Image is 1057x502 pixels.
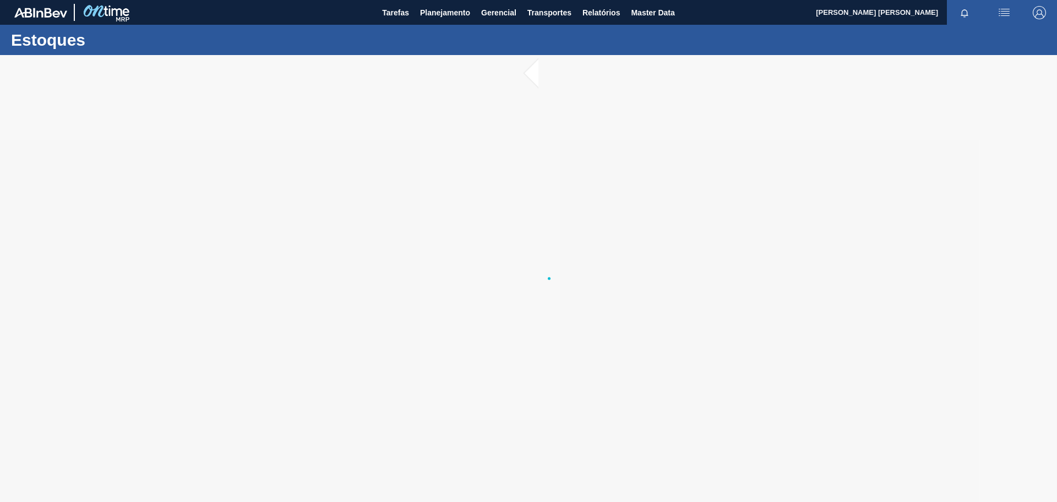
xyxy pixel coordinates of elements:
h1: Estoques [11,34,206,46]
img: userActions [998,6,1011,19]
span: Planejamento [420,6,470,19]
span: Relatórios [582,6,620,19]
span: Gerencial [481,6,516,19]
span: Transportes [527,6,571,19]
span: Tarefas [382,6,409,19]
button: Notificações [947,5,982,20]
img: TNhmsLtSVTkK8tSr43FrP2fwEKptu5GPRR3wAAAABJRU5ErkJggg== [14,8,67,18]
img: Logout [1033,6,1046,19]
span: Master Data [631,6,674,19]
